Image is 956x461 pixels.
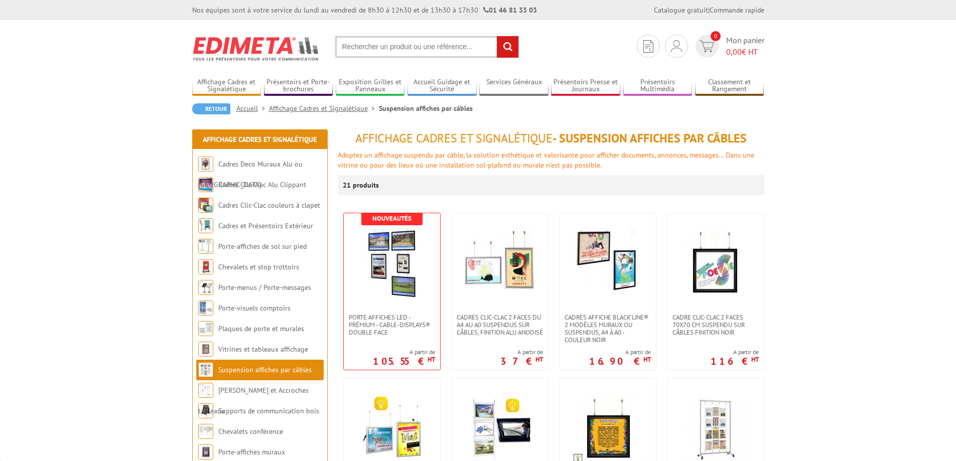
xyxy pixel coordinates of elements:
li: Suspension affiches par câbles [379,103,473,113]
span: Mon panier [726,35,764,58]
a: Chevalets et stop trottoirs [218,262,299,271]
h1: - Suspension affiches par câbles [338,132,764,145]
a: Vitrines et tableaux affichage [218,345,308,354]
img: Suspension affiches par câbles [198,362,213,377]
a: Services Généraux [479,78,549,94]
a: Présentoirs Multimédia [623,78,693,94]
span: A partir de [500,348,543,356]
a: Cadres et Présentoirs Extérieur [218,221,313,230]
font: Adoptez un affichage suspendu par câble, la solution esthétique et valorisante pour afficher docu... [338,150,754,170]
img: Cadres et Présentoirs Extérieur [198,218,213,233]
a: Plaques de porte et murales [218,324,304,333]
img: Cadres affiche Black’Line® 2 modèles muraux ou suspendus, A4 à A0 - couleur noir [573,228,643,298]
img: Cadres Clic-Clac 2 faces du A4 au A0 suspendus sur câbles, finition alu anodisé [465,228,535,298]
a: Porte-visuels comptoirs [218,303,291,313]
img: devis rapide [671,40,682,52]
img: Edimeta [192,30,320,67]
a: Affichage Cadres et Signalétique [203,135,317,144]
img: Porte-affiches de sol sur pied [198,239,213,254]
img: Porte-visuels comptoirs [198,300,213,316]
input: rechercher [497,36,518,58]
img: Vitrines et tableaux affichage [198,342,213,357]
a: Cadres Clic-Clac couleurs à clapet [218,201,320,210]
sup: HT [751,355,759,364]
img: Cadre Clic-Clac 2 faces 70x70 cm suspendu sur câbles finition noir [680,228,751,298]
img: Porte Affiches LED - Prémium - Cable-Displays® Double face [357,228,427,298]
span: Cadre Clic-Clac 2 faces 70x70 cm suspendu sur câbles finition noir [672,314,759,336]
a: Accueil [236,104,269,113]
a: devis rapide 0 Mon panier 0,00€ HT [693,35,764,58]
img: Cadres Clic-Clac couleurs à clapet [198,198,213,213]
img: Chevalets et stop trottoirs [198,259,213,274]
img: Porte-affiches muraux [198,444,213,459]
span: Affichage Cadres et Signalétique [355,130,553,146]
a: Porte-affiches muraux [218,447,285,456]
input: Rechercher un produit ou une référence... [335,36,519,58]
sup: HT [535,355,543,364]
img: Plaques de porte et murales [198,321,213,336]
p: 21 produits [343,175,380,195]
p: 37 € [500,358,543,364]
b: Nouveautés [372,214,412,223]
a: Porte-menus / Porte-messages [218,283,311,292]
span: A partir de [589,348,651,356]
a: Supports de communication bois [218,406,319,415]
span: A partir de [373,348,435,356]
p: 116 € [711,358,759,364]
span: € HT [726,46,764,58]
span: A partir de [711,348,759,356]
a: Présentoirs Presse et Journaux [551,78,620,94]
sup: HT [643,355,651,364]
a: Cadres Clic-Clac Alu Clippant [218,180,306,189]
a: Cadres Deco Muraux Alu ou [GEOGRAPHIC_DATA] [198,160,303,189]
img: Chevalets conférence [198,424,213,439]
a: Cadres Clic-Clac 2 faces du A4 au A0 suspendus sur câbles, finition alu anodisé [452,314,548,336]
div: Nos équipes sont à votre service du lundi au vendredi de 8h30 à 12h30 et de 13h30 à 17h30 [192,5,537,15]
a: Cadre Clic-Clac 2 faces 70x70 cm suspendu sur câbles finition noir [667,314,764,336]
sup: HT [428,355,435,364]
span: Cadres Clic-Clac 2 faces du A4 au A0 suspendus sur câbles, finition alu anodisé [457,314,543,336]
img: devis rapide [700,41,714,52]
a: Retour [192,103,230,114]
a: Exposition Grilles et Panneaux [336,78,405,94]
a: Classement et Rangement [695,78,764,94]
a: Présentoirs et Porte-brochures [264,78,333,94]
a: Commande rapide [710,6,764,15]
a: Chevalets conférence [218,427,283,436]
img: Porte-menus / Porte-messages [198,280,213,295]
a: Porte Affiches LED - Prémium - Cable-Displays® Double face [344,314,440,336]
span: Porte Affiches LED - Prémium - Cable-Displays® Double face [349,314,435,336]
a: Affichage Cadres et Signalétique [192,78,261,94]
strong: 01 46 81 33 03 [483,6,537,15]
img: Cimaises et Accroches tableaux [198,383,213,398]
a: Catalogue gratuit [654,6,708,15]
p: 16.90 € [589,358,651,364]
span: 0,00 [726,47,742,57]
img: Cadres Deco Muraux Alu ou Bois [198,157,213,172]
span: Cadres affiche Black’Line® 2 modèles muraux ou suspendus, A4 à A0 - couleur noir [565,314,651,344]
a: Suspension affiches par câbles [218,365,312,374]
a: Porte-affiches de sol sur pied [218,242,307,251]
div: | [654,5,764,15]
p: 105.55 € [373,358,435,364]
a: Accueil Guidage et Sécurité [407,78,477,94]
a: Cadres affiche Black’Line® 2 modèles muraux ou suspendus, A4 à A0 - couleur noir [560,314,656,344]
a: [PERSON_NAME] et Accroches tableaux [198,386,309,415]
img: devis rapide [643,40,653,53]
span: 0 [711,31,721,41]
a: Affichage Cadres et Signalétique [269,104,379,113]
